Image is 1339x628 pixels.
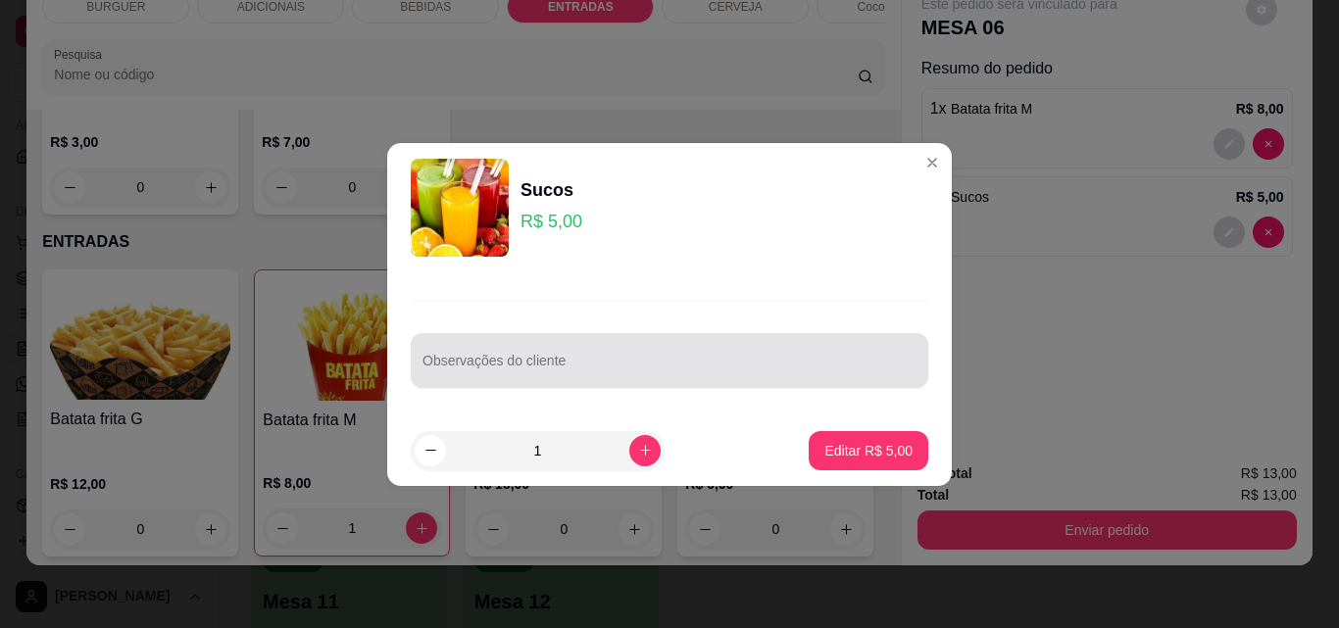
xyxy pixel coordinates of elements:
[411,159,509,257] img: product-image
[415,435,446,466] button: decrease-product-quantity
[521,176,582,204] div: Sucos
[917,147,948,178] button: Close
[824,441,913,460] p: Editar R$ 5,00
[521,208,582,235] p: R$ 5,00
[629,435,661,466] button: increase-product-quantity
[809,431,928,470] button: Editar R$ 5,00
[422,359,917,378] input: Observações do cliente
